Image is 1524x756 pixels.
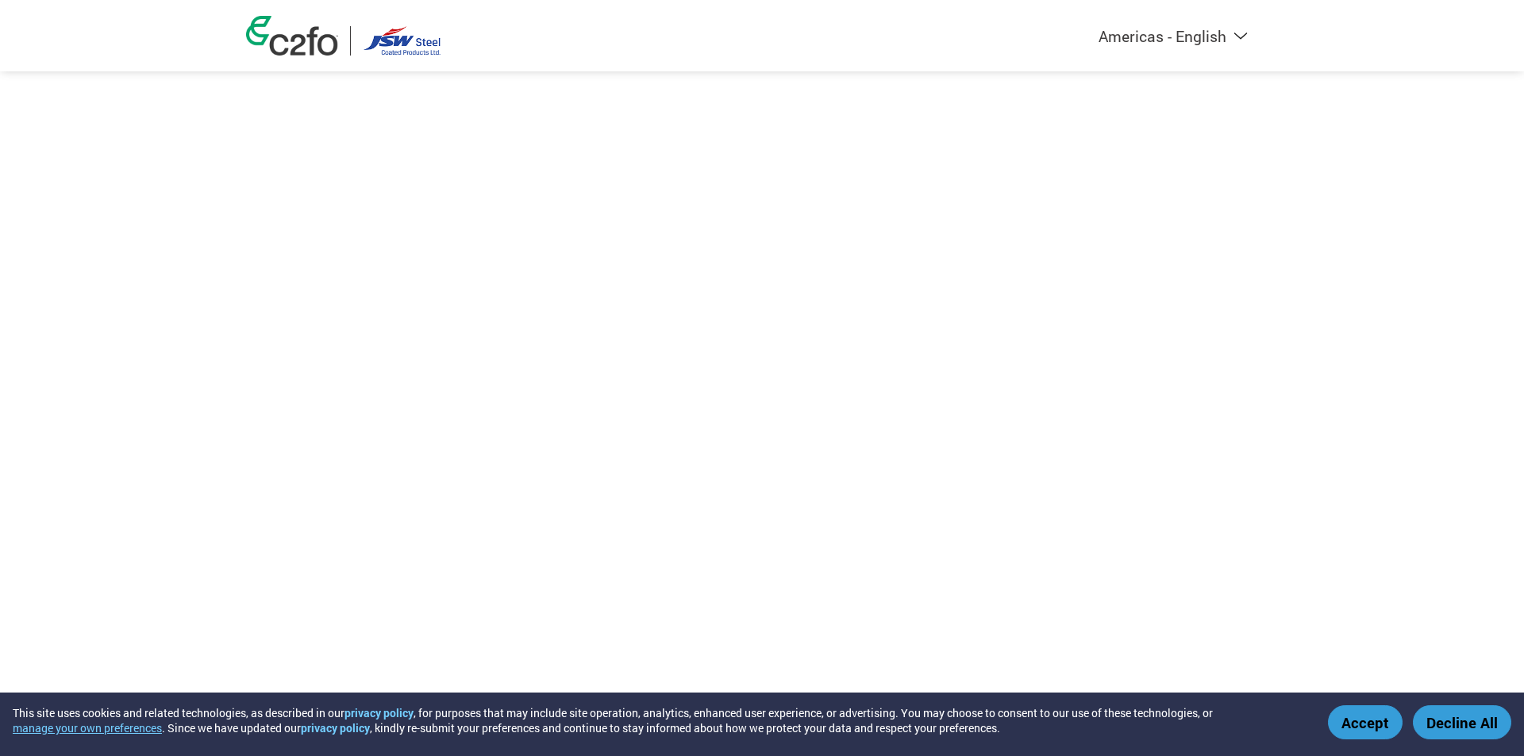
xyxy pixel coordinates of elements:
img: JSW Steel Coated [363,26,441,56]
a: privacy policy [301,720,370,735]
button: Accept [1328,705,1403,739]
div: This site uses cookies and related technologies, as described in our , for purposes that may incl... [13,705,1305,735]
img: c2fo logo [246,16,338,56]
button: Decline All [1413,705,1511,739]
button: manage your own preferences [13,720,162,735]
a: privacy policy [344,705,414,720]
